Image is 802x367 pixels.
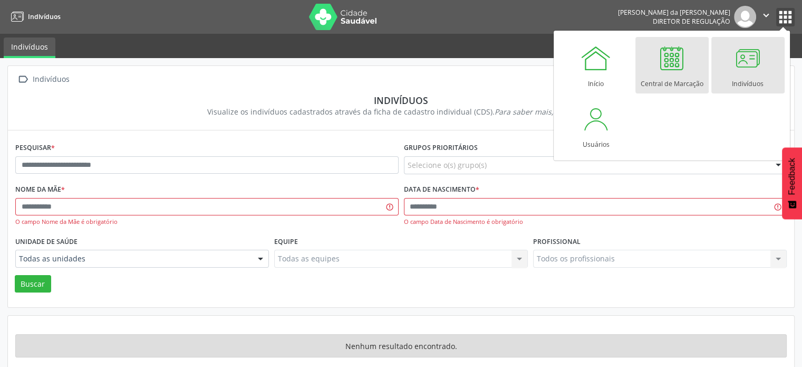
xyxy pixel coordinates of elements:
[15,334,787,357] div: Nenhum resultado encontrado.
[274,233,298,250] label: Equipe
[19,253,247,264] span: Todas as unidades
[23,95,779,106] div: Indivíduos
[404,182,479,198] label: Data de nascimento
[408,159,487,171] span: Selecione o(s) grupo(s)
[760,10,772,21] i: 
[28,12,61,21] span: Indivíduos
[653,17,730,26] span: Diretor de regulação
[559,98,633,154] a: Usuários
[404,140,478,156] label: Grupos prioritários
[15,218,399,227] div: O campo Nome da Mãe é obrigatório
[782,147,802,219] button: Feedback - Mostrar pesquisa
[635,37,709,93] a: Central de Marcação
[31,72,71,87] div: Indivíduos
[23,106,779,117] div: Visualize os indivíduos cadastrados através da ficha de cadastro individual (CDS).
[15,233,78,250] label: Unidade de saúde
[15,140,55,156] label: Pesquisar
[4,37,55,58] a: Indivíduos
[495,107,595,117] i: Para saber mais,
[404,218,787,227] div: O campo Data de Nascimento é obrigatório
[7,8,61,25] a: Indivíduos
[15,72,31,87] i: 
[15,182,65,198] label: Nome da mãe
[711,37,785,93] a: Indivíduos
[15,72,71,87] a:  Indivíduos
[15,275,51,293] button: Buscar
[734,6,756,28] img: img
[559,37,633,93] a: Início
[787,158,797,195] span: Feedback
[756,6,776,28] button: 
[618,8,730,17] div: [PERSON_NAME] da [PERSON_NAME]
[776,8,795,26] button: apps
[533,233,581,250] label: Profissional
